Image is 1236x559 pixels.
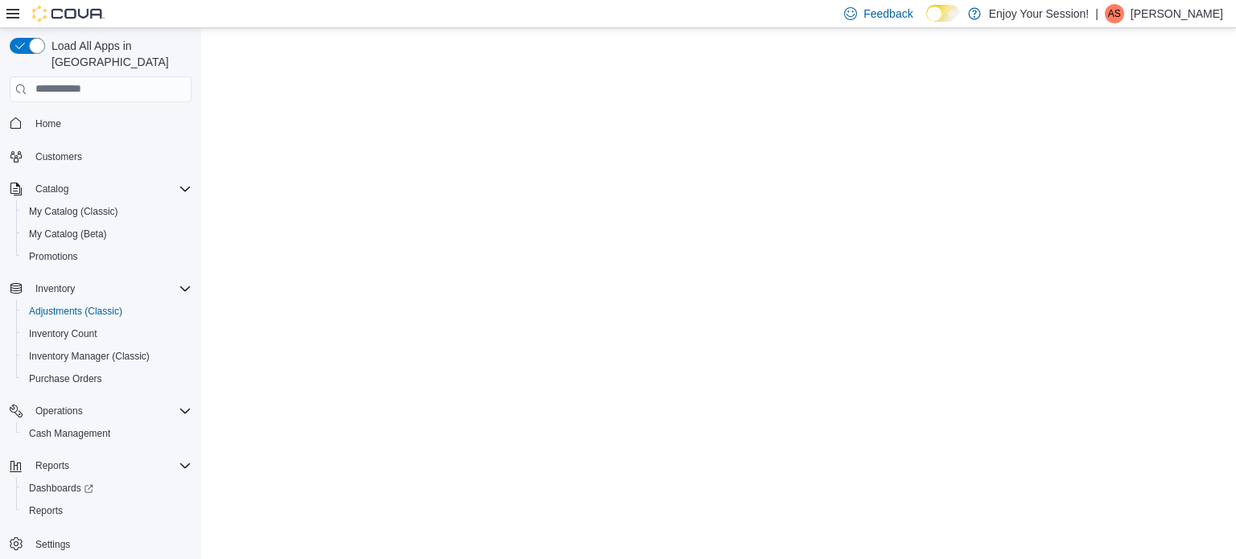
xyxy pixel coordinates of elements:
[23,501,192,520] span: Reports
[3,145,198,168] button: Customers
[1105,4,1124,23] div: Ana Saric
[29,327,97,340] span: Inventory Count
[16,200,198,223] button: My Catalog (Classic)
[23,202,192,221] span: My Catalog (Classic)
[29,279,81,298] button: Inventory
[1095,4,1098,23] p: |
[3,277,198,300] button: Inventory
[16,323,198,345] button: Inventory Count
[23,369,192,388] span: Purchase Orders
[16,422,198,445] button: Cash Management
[29,456,76,475] button: Reports
[23,501,69,520] a: Reports
[35,538,70,551] span: Settings
[29,114,68,134] a: Home
[23,479,100,498] a: Dashboards
[29,533,192,553] span: Settings
[23,347,156,366] a: Inventory Manager (Classic)
[29,205,118,218] span: My Catalog (Classic)
[1108,4,1121,23] span: AS
[35,282,75,295] span: Inventory
[29,179,75,199] button: Catalog
[29,305,122,318] span: Adjustments (Classic)
[35,117,61,130] span: Home
[29,113,192,134] span: Home
[35,150,82,163] span: Customers
[926,22,927,23] span: Dark Mode
[35,183,68,195] span: Catalog
[16,300,198,323] button: Adjustments (Classic)
[3,178,198,200] button: Catalog
[989,4,1090,23] p: Enjoy Your Session!
[23,424,117,443] a: Cash Management
[29,427,110,440] span: Cash Management
[16,368,198,390] button: Purchase Orders
[35,405,83,417] span: Operations
[3,400,198,422] button: Operations
[32,6,105,22] img: Cova
[35,459,69,472] span: Reports
[29,279,192,298] span: Inventory
[29,350,150,363] span: Inventory Manager (Classic)
[29,456,192,475] span: Reports
[29,401,89,421] button: Operations
[23,247,84,266] a: Promotions
[1131,4,1223,23] p: [PERSON_NAME]
[3,112,198,135] button: Home
[16,499,198,522] button: Reports
[23,324,104,343] a: Inventory Count
[29,372,102,385] span: Purchase Orders
[29,482,93,495] span: Dashboards
[29,535,76,554] a: Settings
[3,454,198,477] button: Reports
[16,245,198,268] button: Promotions
[23,224,192,244] span: My Catalog (Beta)
[29,179,192,199] span: Catalog
[23,202,125,221] a: My Catalog (Classic)
[16,345,198,368] button: Inventory Manager (Classic)
[3,532,198,555] button: Settings
[23,302,192,321] span: Adjustments (Classic)
[16,477,198,499] a: Dashboards
[926,5,960,22] input: Dark Mode
[23,369,109,388] a: Purchase Orders
[45,38,192,70] span: Load All Apps in [GEOGRAPHIC_DATA]
[29,228,107,240] span: My Catalog (Beta)
[23,479,192,498] span: Dashboards
[29,504,63,517] span: Reports
[863,6,913,22] span: Feedback
[23,302,129,321] a: Adjustments (Classic)
[29,250,78,263] span: Promotions
[23,224,113,244] a: My Catalog (Beta)
[23,347,192,366] span: Inventory Manager (Classic)
[23,324,192,343] span: Inventory Count
[23,424,192,443] span: Cash Management
[29,147,89,166] a: Customers
[29,401,192,421] span: Operations
[16,223,198,245] button: My Catalog (Beta)
[23,247,192,266] span: Promotions
[29,146,192,166] span: Customers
